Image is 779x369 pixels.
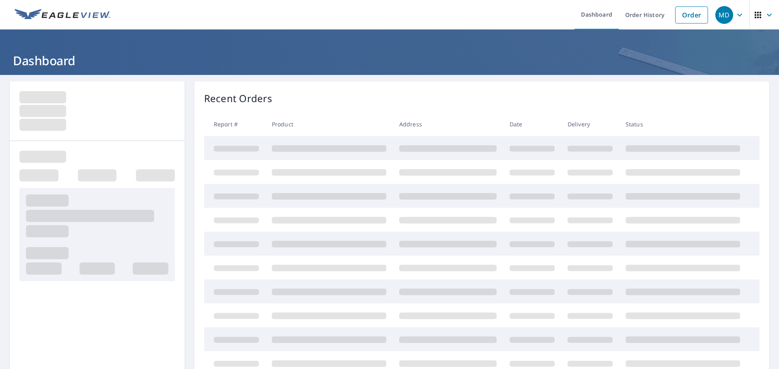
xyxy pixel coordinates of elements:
[265,112,393,136] th: Product
[619,112,747,136] th: Status
[503,112,561,136] th: Date
[15,9,110,21] img: EV Logo
[715,6,733,24] div: MD
[675,6,708,23] a: Order
[204,91,272,106] p: Recent Orders
[204,112,265,136] th: Report #
[393,112,503,136] th: Address
[10,52,769,69] h1: Dashboard
[561,112,619,136] th: Delivery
